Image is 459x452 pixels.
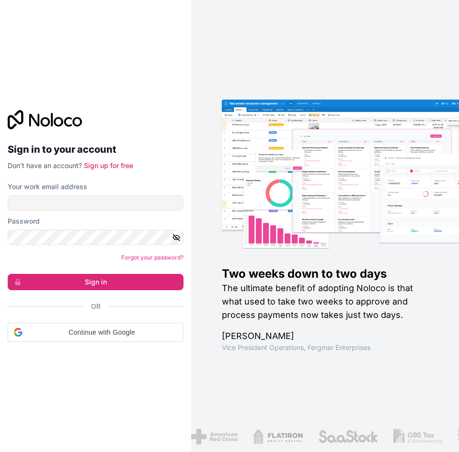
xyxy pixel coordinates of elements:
input: Email address [8,195,184,211]
h1: Two weeks down to two days [222,266,428,282]
div: Continue with Google [8,323,184,342]
h2: Sign in to your account [8,141,184,158]
a: Forgot your password? [121,254,184,261]
img: /assets/american-red-cross-BAupjrZR.png [189,429,235,444]
h2: The ultimate benefit of adopting Noloco is that what used to take two weeks to approve and proces... [222,282,428,322]
img: /assets/saastock-C6Zbiodz.png [315,429,376,444]
label: Your work email address [8,182,87,192]
span: Continue with Google [26,328,177,338]
span: Or [91,302,101,311]
a: Sign up for free [84,161,133,169]
button: Sign in [8,274,184,290]
img: /assets/gbstax-C-GtDUiK.png [391,429,440,444]
span: Don't have an account? [8,161,82,169]
h1: [PERSON_NAME] [222,329,428,343]
label: Password [8,216,40,226]
img: /assets/flatiron-C8eUkumj.png [251,429,300,444]
input: Password [8,230,184,245]
h1: Vice President Operations , Fergmar Enterprises [222,343,428,352]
